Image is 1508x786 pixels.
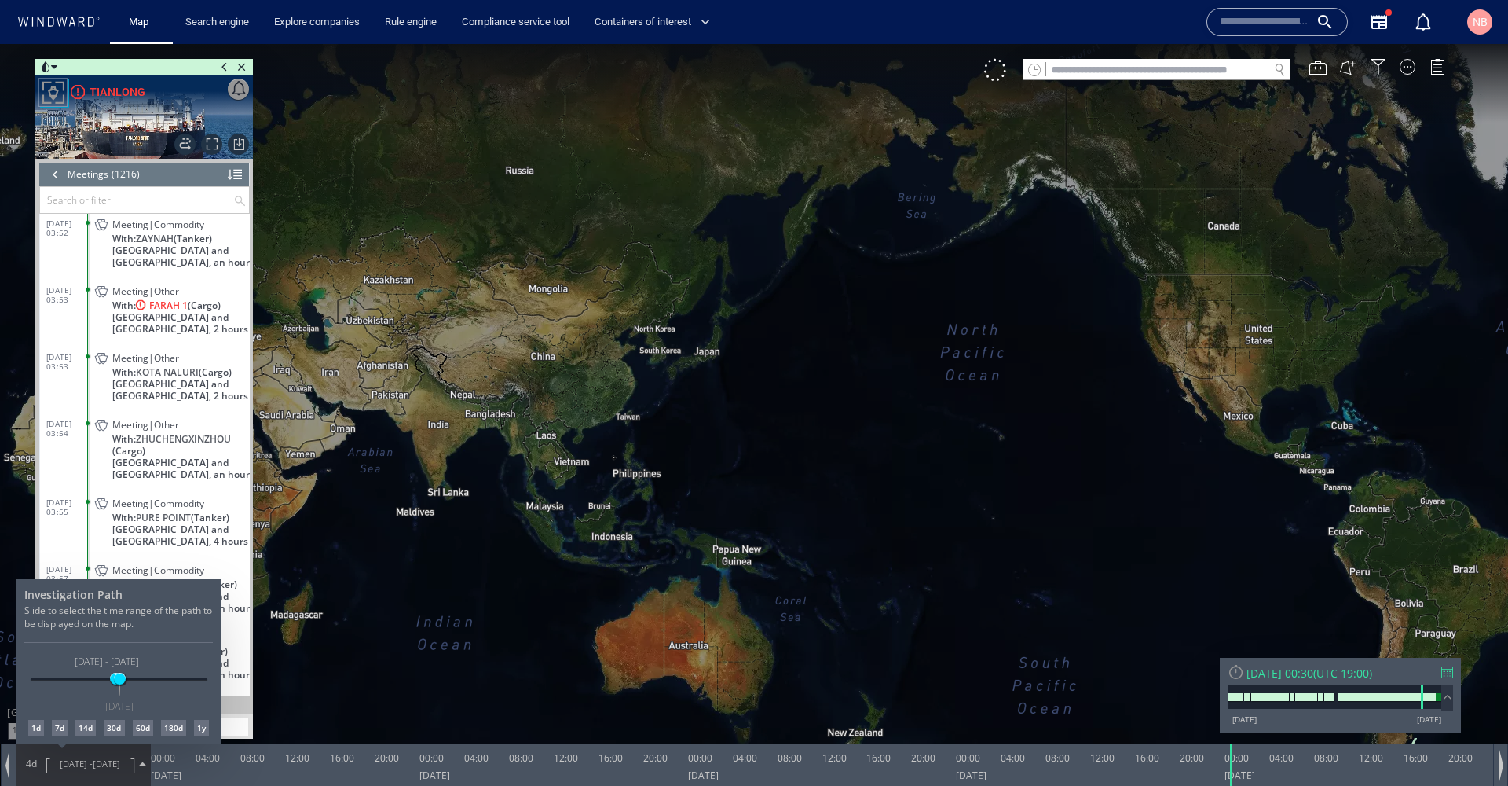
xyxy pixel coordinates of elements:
div: 1d [28,676,44,692]
div: 14d [75,676,96,692]
button: NB [1464,6,1495,38]
div: 30d [104,676,124,692]
h4: Investigation Path [24,543,213,558]
div: 180d [161,676,186,692]
div: Notification center [1414,13,1433,31]
div: 60d [133,676,153,692]
a: Compliance service tool [456,9,576,36]
div: 7d [52,676,68,692]
span: NB [1473,16,1488,28]
a: Explore companies [268,9,366,36]
a: Map [123,9,160,36]
span: Containers of interest [595,13,710,31]
p: Slide to select the time range of the path to be displayed on the map. [24,560,213,599]
iframe: Chat [1441,715,1496,774]
a: Search engine [179,9,255,36]
button: Map [116,9,167,36]
div: 1y [194,676,209,692]
a: Rule engine [379,9,443,36]
span: [DATE] - [DATE] [72,610,141,625]
button: Containers of interest [588,9,723,36]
